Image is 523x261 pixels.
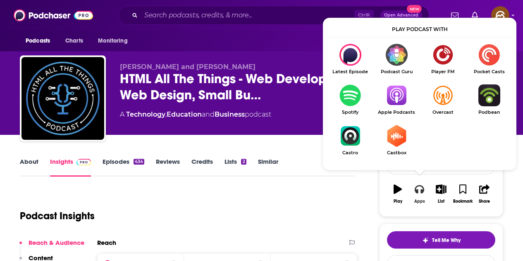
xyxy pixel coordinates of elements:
a: Technology [126,110,165,118]
a: Similar [258,158,278,177]
a: Podcast GuruPodcast Guru [373,44,420,74]
a: Education [167,110,202,118]
a: Episodes434 [103,158,144,177]
a: PodbeanPodbean [466,84,512,115]
div: Play [394,199,402,204]
span: Logged in as hey85204 [491,6,509,24]
a: Show notifications dropdown [448,8,462,22]
span: Castbox [373,150,420,156]
img: HTML All The Things - Web Development, Web Design, Small Business [21,57,104,140]
span: , [165,110,167,118]
a: Show notifications dropdown [468,8,481,22]
a: InsightsPodchaser Pro [50,158,91,177]
div: 434 [134,159,144,165]
div: A podcast [120,110,271,120]
button: Play [387,179,408,209]
img: Podchaser Pro [76,159,91,165]
button: Open AdvancedNew [380,10,422,20]
p: Reach & Audience [29,239,84,247]
span: Pocket Casts [466,69,512,74]
a: Charts [60,33,88,49]
div: Share [479,199,490,204]
span: Apple Podcasts [373,110,420,115]
a: Reviews [156,158,180,177]
div: Search podcasts, credits, & more... [118,6,429,25]
a: About [20,158,38,177]
span: New [407,5,422,13]
a: CastboxCastbox [373,125,420,156]
a: Credits [191,158,213,177]
a: Pocket CastsPocket Casts [466,44,512,74]
a: Business [215,110,245,118]
a: CastroCastro [327,125,373,156]
div: 2 [241,159,246,165]
button: open menu [92,33,138,49]
button: Show profile menu [491,6,509,24]
span: [PERSON_NAME] and [PERSON_NAME] [120,63,256,71]
button: tell me why sparkleTell Me Why [387,231,495,249]
span: Spotify [327,110,373,115]
button: Bookmark [452,179,473,209]
span: Podcasts [26,35,50,47]
button: Apps [408,179,430,209]
h2: Reach [97,239,116,247]
div: Apps [414,199,425,204]
span: and [202,110,215,118]
a: SpotifySpotify [327,84,373,115]
div: List [438,199,444,204]
span: Player FM [420,69,466,74]
button: Share [474,179,495,209]
span: Castro [327,150,373,156]
span: Tell Me Why [432,237,461,244]
span: Charts [65,35,83,47]
span: Podbean [466,110,512,115]
span: Podcast Guru [373,69,420,74]
button: Reach & Audience [19,239,84,254]
a: OvercastOvercast [420,84,466,115]
img: Podchaser - Follow, Share and Rate Podcasts [14,7,93,23]
a: Apple PodcastsApple Podcasts [373,84,420,115]
a: Lists2 [224,158,246,177]
div: Play podcast with [327,22,512,37]
span: Ctrl K [354,10,374,21]
span: Overcast [420,110,466,115]
span: Monitoring [98,35,127,47]
a: Player FMPlayer FM [420,44,466,74]
img: User Profile [491,6,509,24]
button: open menu [20,33,61,49]
button: List [430,179,452,209]
div: HTML All The Things - Web Development, Web Design, Small Business on Latest Episode [327,44,373,74]
input: Search podcasts, credits, & more... [141,9,354,22]
span: Latest Episode [327,69,373,74]
img: tell me why sparkle [422,237,429,244]
h1: Podcast Insights [20,210,95,222]
div: Bookmark [453,199,473,204]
